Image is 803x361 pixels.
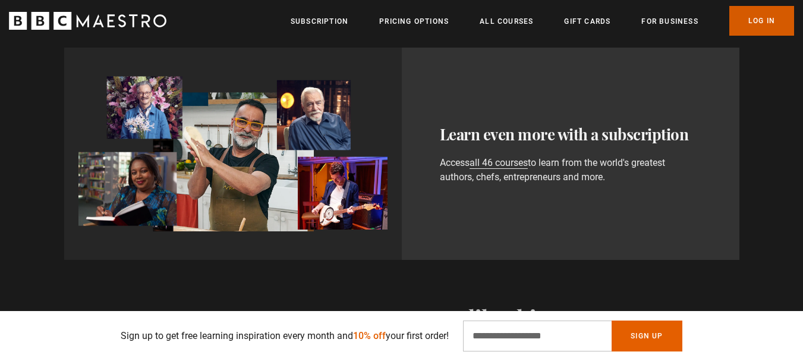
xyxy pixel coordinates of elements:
p: Sign up to get free learning inspiration every month and your first order! [121,329,449,343]
a: Pricing Options [379,15,449,27]
a: all 46 courses [470,157,528,169]
a: For business [641,15,698,27]
button: More like this [412,307,546,332]
a: All Courses [480,15,533,27]
p: Access to learn from the world's greatest authors, chefs, entrepreneurs and more. [440,156,701,184]
button: Sign Up [612,321,682,351]
button: Your Maestro [257,307,389,332]
a: Subscription [291,15,348,27]
span: 10% off [353,330,386,341]
a: Gift Cards [564,15,610,27]
nav: Primary [291,6,794,36]
a: Log In [729,6,794,36]
h3: Learn even more with a subscription [440,123,701,146]
svg: BBC Maestro [9,12,166,30]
